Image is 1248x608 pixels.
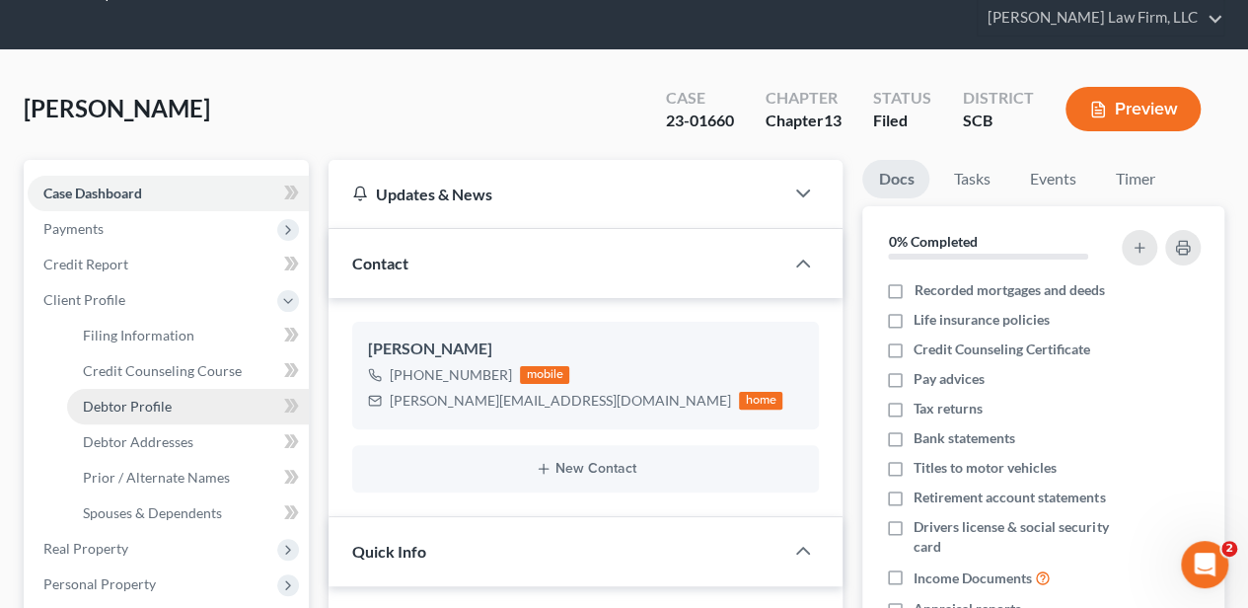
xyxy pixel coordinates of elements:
div: [PERSON_NAME][EMAIL_ADDRESS][DOMAIN_NAME] [390,391,731,411]
span: Tax returns [914,399,983,418]
div: 23-01660 [666,110,734,132]
div: SCB [963,110,1034,132]
a: Docs [862,160,929,198]
span: Titles to motor vehicles [914,458,1057,478]
span: 13 [824,111,842,129]
span: Client Profile [43,291,125,308]
a: Credit Counseling Course [67,353,309,389]
span: Retirement account statements [914,488,1105,507]
span: Income Documents [914,569,1032,588]
span: Spouses & Dependents [83,504,222,521]
span: Payments [43,220,104,237]
div: mobile [520,366,569,384]
a: Events [1013,160,1091,198]
span: Debtor Addresses [83,433,193,450]
div: Case [666,87,734,110]
button: New Contact [368,461,803,477]
a: Debtor Addresses [67,424,309,460]
span: Real Property [43,540,128,557]
div: [PHONE_NUMBER] [390,365,512,385]
div: District [963,87,1034,110]
strong: 0% Completed [888,233,977,250]
div: [PERSON_NAME] [368,338,803,361]
span: Life insurance policies [914,310,1050,330]
span: Debtor Profile [83,398,172,415]
a: Case Dashboard [28,176,309,211]
a: Prior / Alternate Names [67,460,309,495]
iframe: Intercom live chat [1181,541,1228,588]
span: Personal Property [43,575,156,592]
span: Recorded mortgages and deeds [914,280,1104,300]
span: Pay advices [914,369,985,389]
span: Contact [352,254,408,272]
div: Status [873,87,931,110]
span: Quick Info [352,542,426,561]
div: home [739,392,782,410]
a: Debtor Profile [67,389,309,424]
span: [PERSON_NAME] [24,94,210,122]
div: Updates & News [352,184,760,204]
span: 2 [1221,541,1237,557]
span: Bank statements [914,428,1015,448]
span: Prior / Alternate Names [83,469,230,486]
a: Timer [1099,160,1170,198]
a: Tasks [937,160,1005,198]
span: Case Dashboard [43,185,142,201]
span: Credit Report [43,256,128,272]
span: Filing Information [83,327,194,343]
span: Credit Counseling Course [83,362,242,379]
a: Filing Information [67,318,309,353]
span: Credit Counseling Certificate [914,340,1090,359]
div: Chapter [766,110,842,132]
a: Spouses & Dependents [67,495,309,531]
button: Preview [1065,87,1201,131]
div: Chapter [766,87,842,110]
span: Drivers license & social security card [914,517,1117,557]
div: Filed [873,110,931,132]
a: Credit Report [28,247,309,282]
